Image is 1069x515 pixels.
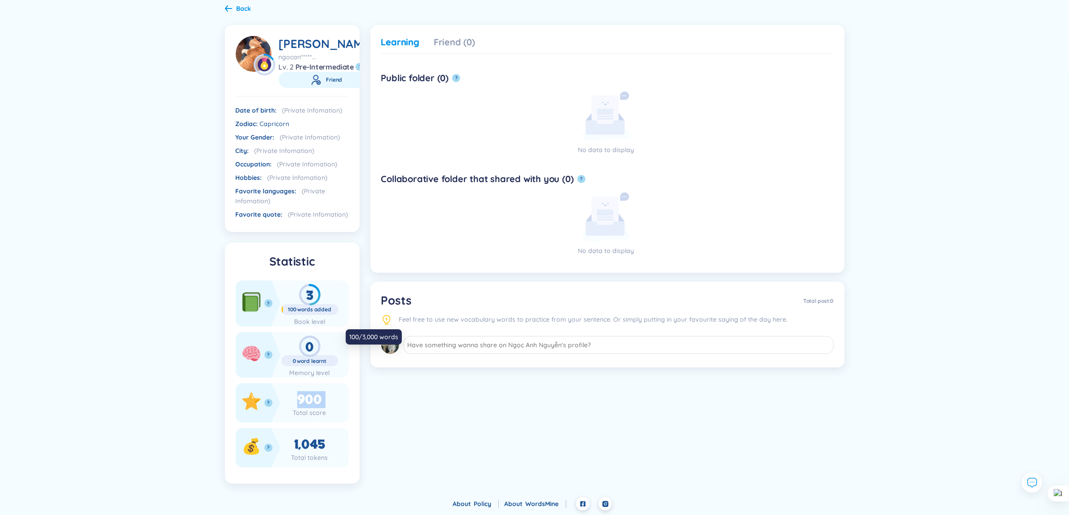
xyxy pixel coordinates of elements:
[236,253,349,270] h5: Statistic
[577,175,585,183] button: ?
[260,120,290,128] span: Capricorn
[525,500,566,508] a: WordsMine
[282,317,338,327] div: Book level
[346,329,402,345] div: 100/3,000 words
[474,500,499,508] a: Policy
[236,210,283,218] span: Favorite quote
[264,444,273,452] button: ?
[225,5,251,13] a: Back
[381,292,412,309] h5: Posts
[236,36,272,72] img: avatar
[452,74,460,82] button: ?
[381,336,399,357] a: avatar
[399,314,788,325] span: Feel free to use new vocabulary words to practice from your sentence. Or simply putting in your f...
[279,36,374,52] div: [PERSON_NAME]
[279,62,288,72] span: Lv.
[282,408,338,418] div: Total score
[483,145,730,155] p: No data to display
[803,297,834,305] p: Total post : 0
[264,299,273,307] button: ?
[237,4,251,13] div: Back
[295,62,354,72] span: Pre-Intermediate
[236,106,277,114] span: Date of birth
[254,54,275,75] img: level
[282,306,338,313] div: 100 words added
[264,399,273,407] button: ?
[282,368,338,378] div: Memory level
[294,436,326,453] span: 1,045
[381,36,419,48] div: Learning
[282,358,338,365] div: 0 word learnt
[282,336,338,357] div: 0
[326,76,342,83] div: Friend
[453,499,499,509] div: About
[236,160,272,168] span: Occupation
[279,62,374,72] div: 2
[504,499,566,509] div: About
[236,147,249,155] span: City
[356,63,364,71] button: ?
[434,36,475,48] div: Friend (0)
[236,133,275,141] span: Your Gender
[381,72,449,84] div: Public folder (0)
[282,453,338,463] div: Total tokens
[483,246,730,256] p: No data to display
[381,173,574,185] div: Collaborative folder that shared with you (0)
[282,284,338,306] div: 3
[381,336,399,354] img: avatar
[236,174,262,182] span: Hobbies
[236,187,297,195] span: Favorite languages
[264,351,273,359] button: ?
[297,391,321,408] span: 900
[236,120,258,128] span: Zodiac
